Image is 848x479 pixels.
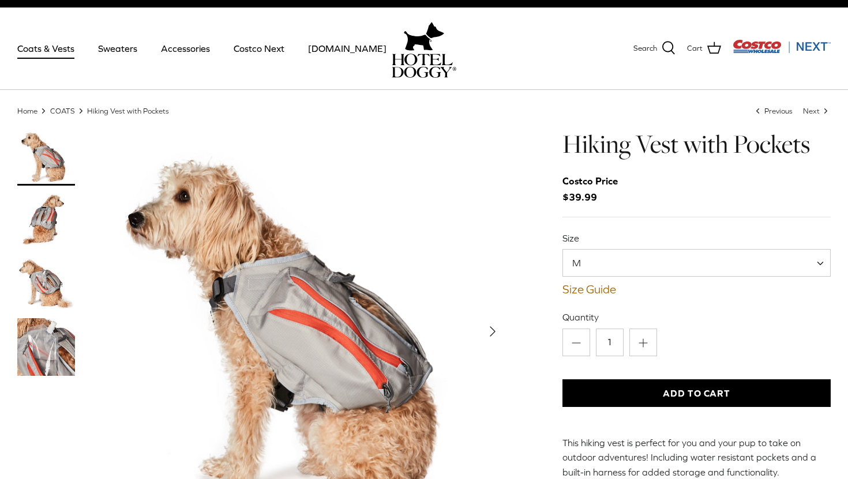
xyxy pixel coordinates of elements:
button: Next [480,319,505,344]
a: Accessories [151,29,220,68]
a: Coats & Vests [7,29,85,68]
span: Search [633,43,657,55]
a: Visit Costco Next [733,47,831,55]
span: $39.99 [562,174,629,205]
a: Next [803,106,831,115]
img: hoteldoggy.com [404,19,444,54]
img: hoteldoggycom [392,54,456,78]
a: Home [17,106,37,115]
a: Thumbnail Link [17,318,75,376]
span: Previous [764,106,793,115]
a: Thumbnail Link [17,128,75,186]
input: Quantity [596,329,624,356]
a: hoteldoggy.com hoteldoggycom [392,19,456,78]
span: M [562,249,831,277]
label: Quantity [562,311,831,323]
span: Next [803,106,820,115]
a: Previous [753,106,794,115]
a: Size Guide [562,282,831,296]
a: Thumbnail Link [17,255,75,312]
label: Size [562,232,831,244]
nav: Breadcrumbs [17,105,831,116]
a: Sweaters [88,29,148,68]
button: Add to Cart [562,379,831,407]
a: Search [633,41,676,56]
a: [DOMAIN_NAME] [298,29,397,68]
span: Cart [687,43,703,55]
a: Cart [687,41,721,56]
a: Thumbnail Link [17,191,75,249]
a: Costco Next [223,29,295,68]
a: Hiking Vest with Pockets [87,106,169,115]
span: M [563,257,604,269]
div: Costco Price [562,174,618,189]
img: Costco Next [733,39,831,54]
h1: Hiking Vest with Pockets [562,128,831,160]
a: COATS [50,106,75,115]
